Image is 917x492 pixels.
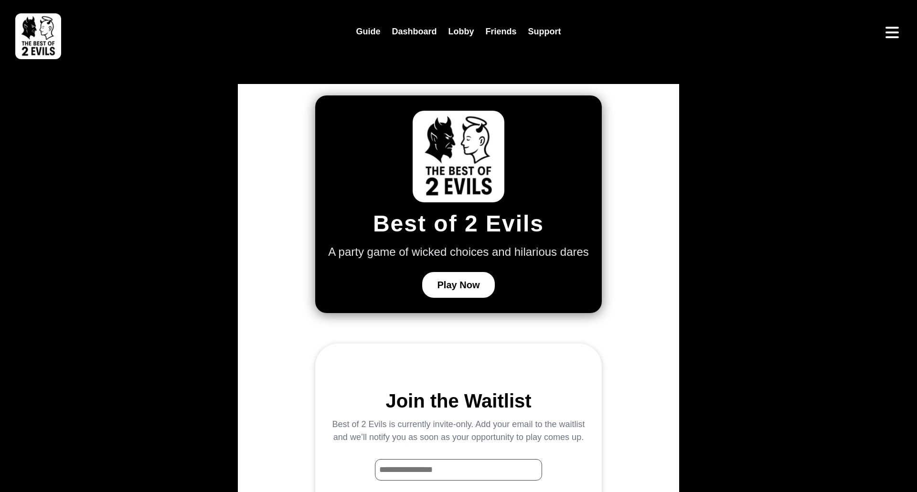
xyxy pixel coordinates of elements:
p: A party game of wicked choices and hilarious dares [328,243,589,261]
a: Friends [480,21,522,42]
img: Best of 2 Evils Logo [413,111,504,202]
input: Waitlist Email Input [375,459,542,481]
img: best of 2 evils logo [15,13,61,59]
p: Best of 2 Evils is currently invite-only. Add your email to the waitlist and we’ll notify you as ... [331,418,586,444]
button: Play Now [422,272,495,298]
h1: Best of 2 Evils [373,210,544,238]
h2: Join the Waitlist [385,389,531,412]
a: Support [522,21,567,42]
a: Guide [350,21,386,42]
a: Lobby [443,21,480,42]
a: Dashboard [386,21,442,42]
button: Open menu [883,23,902,42]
